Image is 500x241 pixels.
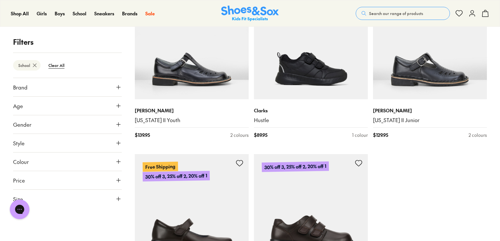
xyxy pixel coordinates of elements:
[373,132,388,138] span: $ 129.95
[230,132,249,138] div: 2 colours
[13,97,122,115] button: Age
[369,10,423,16] span: Search our range of products
[254,117,368,124] a: Hustle
[13,78,122,96] button: Brand
[143,162,178,172] p: Free Shipping
[13,171,122,189] button: Price
[73,10,86,17] a: School
[135,107,249,114] p: [PERSON_NAME]
[469,132,487,138] div: 2 colours
[7,197,33,221] iframe: Gorgias live chat messenger
[352,132,368,138] div: 1 colour
[13,134,122,152] button: Style
[135,132,150,138] span: $ 139.95
[262,162,329,172] p: 30% off 3, 25% off 2, 20% off 1
[13,153,122,171] button: Colour
[13,176,25,184] span: Price
[145,10,155,17] a: Sale
[13,190,122,208] button: Size
[122,10,137,17] a: Brands
[143,171,210,182] p: 30% off 3, 25% off 2, 20% off 1
[43,59,70,71] btn: Clear All
[13,60,41,71] btn: School
[13,195,23,203] span: Size
[221,6,279,22] img: SNS_Logo_Responsive.svg
[254,132,267,138] span: $ 89.95
[254,107,368,114] p: Clarks
[356,7,450,20] button: Search our range of products
[373,107,487,114] p: [PERSON_NAME]
[135,117,249,124] a: [US_STATE] II Youth
[11,10,29,17] a: Shop All
[13,115,122,134] button: Gender
[13,102,23,110] span: Age
[13,83,27,91] span: Brand
[221,6,279,22] a: Shoes & Sox
[13,120,31,128] span: Gender
[13,139,25,147] span: Style
[37,10,47,17] a: Girls
[94,10,114,17] a: Sneakers
[55,10,65,17] a: Boys
[13,158,29,166] span: Colour
[13,37,122,47] p: Filters
[373,117,487,124] a: [US_STATE] II Junior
